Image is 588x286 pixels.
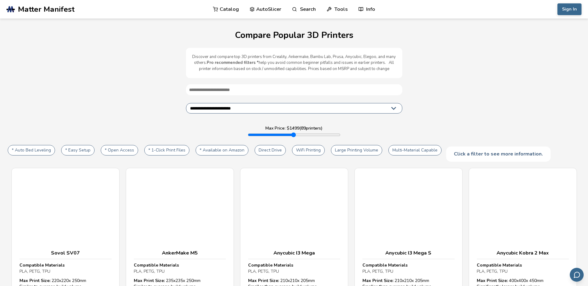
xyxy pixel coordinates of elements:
[134,262,179,268] strong: Compatible Materials
[477,250,569,256] h3: Anycubic Kobra 2 Max
[362,268,393,274] span: PLA, PETG, TPU
[19,262,65,268] strong: Compatible Materials
[101,145,138,155] button: * Open Access
[362,262,408,268] strong: Compatible Materials
[134,250,226,256] h3: AnkerMake M5
[248,262,293,268] strong: Compatible Materials
[144,145,189,155] button: * 1-Click Print Files
[192,54,396,72] p: Discover and compare top 3D printers from Creality, Ankermake, Bambu Lab, Prusa, Anycubic, Elegoo...
[18,5,74,14] span: Matter Manifest
[388,145,442,155] button: Multi-Material Capable
[331,145,382,155] button: Large Printing Volume
[265,126,323,131] label: Max Price: $ 1499 ( 89 printers)
[477,268,508,274] span: PLA, PETG, TPU
[248,268,279,274] span: PLA, PETG, TPU
[362,250,455,256] h3: Anycubic I3 Mega S
[362,278,393,284] strong: Max Print Size:
[8,145,55,155] button: * Auto Bed Leveling
[248,278,279,284] strong: Max Print Size:
[248,250,340,256] h3: Anycubic I3 Mega
[477,278,508,284] strong: Max Print Size:
[557,3,582,15] button: Sign In
[255,145,286,155] button: Direct Drive
[292,145,325,155] button: WiFi Printing
[570,268,584,282] button: Send feedback via email
[61,145,95,155] button: * Easy Setup
[477,262,522,268] strong: Compatible Materials
[19,278,50,284] strong: Max Print Size:
[19,268,50,274] span: PLA, PETG, TPU
[446,147,551,161] div: Click a filter to see more information.
[207,60,259,65] b: Pro recommended filters *
[134,278,165,284] strong: Max Print Size:
[6,31,582,40] h1: Compare Popular 3D Printers
[196,145,248,155] button: * Available on Amazon
[19,250,112,256] h3: Sovol SV07
[134,268,165,274] span: PLA, PETG, TPU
